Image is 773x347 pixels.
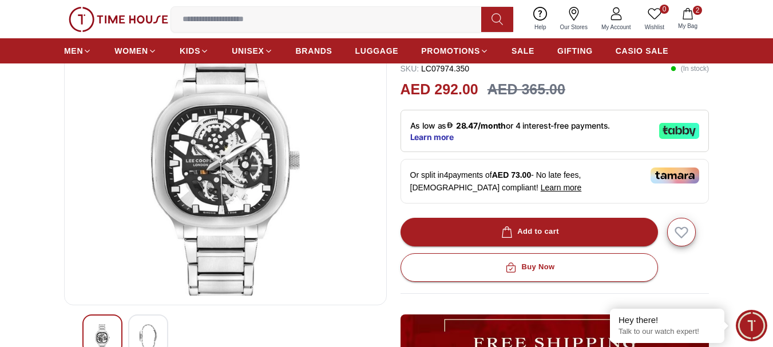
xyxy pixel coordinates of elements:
a: PROMOTIONS [421,41,489,61]
a: KIDS [180,41,209,61]
span: GIFTING [557,45,593,57]
a: WOMEN [114,41,157,61]
span: 0 [660,5,669,14]
span: My Account [597,23,636,31]
h2: AED 292.00 [401,79,478,101]
div: Buy Now [503,261,554,274]
img: ... [69,7,168,32]
p: LC07974.350 [401,63,470,74]
h3: AED 365.00 [487,79,565,101]
a: Our Stores [553,5,594,34]
a: SALE [512,41,534,61]
span: SALE [512,45,534,57]
span: 2 [693,6,702,15]
span: SKU : [401,64,419,73]
span: BRANDS [296,45,332,57]
span: UNISEX [232,45,264,57]
p: Talk to our watch expert! [619,327,716,337]
span: Our Stores [556,23,592,31]
div: Or split in 4 payments of - No late fees, [DEMOGRAPHIC_DATA] compliant! [401,159,709,204]
a: UNISEX [232,41,272,61]
a: GIFTING [557,41,593,61]
a: MEN [64,41,92,61]
div: Chat Widget [736,310,767,341]
a: Help [528,5,553,34]
a: 0Wishlist [638,5,671,34]
button: 2My Bag [671,6,704,33]
span: AED 73.00 [492,170,531,180]
p: ( In stock ) [671,63,709,74]
a: BRANDS [296,41,332,61]
span: Wishlist [640,23,669,31]
a: CASIO SALE [616,41,669,61]
button: Add to cart [401,218,658,246]
span: Help [530,23,551,31]
button: Buy Now [401,253,658,282]
span: MEN [64,45,83,57]
span: My Bag [673,22,702,30]
span: CASIO SALE [616,45,669,57]
div: Hey there! [619,314,716,326]
img: Lee Cooper Men's Analog Black Dial Watch - LC07974.350 [74,21,377,296]
span: LUGGAGE [355,45,399,57]
span: WOMEN [114,45,148,57]
span: Learn more [541,183,582,192]
a: LUGGAGE [355,41,399,61]
img: Tamara [651,167,699,184]
span: PROMOTIONS [421,45,480,57]
div: Add to cart [499,225,559,238]
span: KIDS [180,45,200,57]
